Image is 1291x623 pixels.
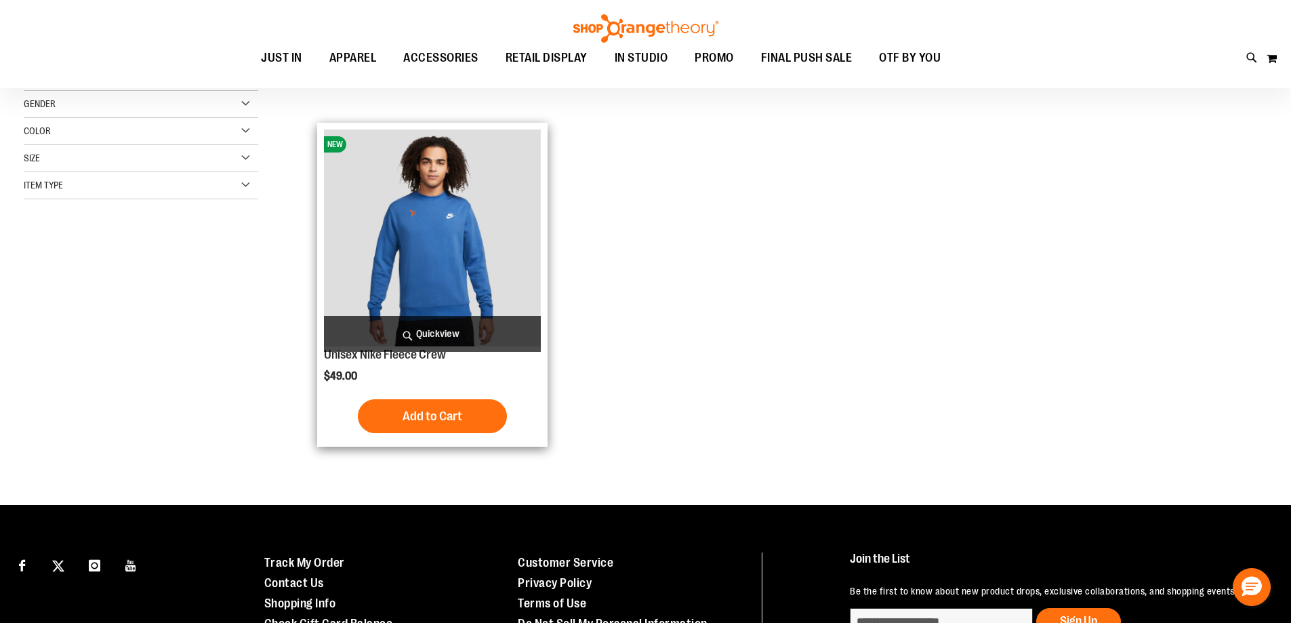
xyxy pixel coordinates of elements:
[850,584,1260,598] p: Be the first to know about new product drops, exclusive collaborations, and shopping events!
[52,560,64,572] img: Twitter
[615,43,668,73] span: IN STUDIO
[358,399,507,433] button: Add to Cart
[264,556,345,569] a: Track My Order
[506,43,588,73] span: RETAIL DISPLAY
[571,14,720,43] img: Shop Orangetheory
[324,316,541,352] a: Quickview
[324,370,359,382] span: $49.00
[24,180,63,190] span: Item Type
[681,43,747,74] a: PROMO
[761,43,853,73] span: FINAL PUSH SALE
[865,43,954,74] a: OTF BY YOU
[601,43,682,74] a: IN STUDIO
[324,348,446,361] a: Unisex Nike Fleece Crew
[329,43,377,73] span: APPAREL
[324,136,346,153] span: NEW
[747,43,866,74] a: FINAL PUSH SALE
[403,43,478,73] span: ACCESSORIES
[403,409,462,424] span: Add to Cart
[264,597,336,610] a: Shopping Info
[518,597,586,610] a: Terms of Use
[518,576,592,590] a: Privacy Policy
[119,552,143,576] a: Visit our Youtube page
[695,43,734,73] span: PROMO
[24,153,40,163] span: Size
[317,123,548,447] div: product
[850,552,1260,578] h4: Join the List
[261,43,302,73] span: JUST IN
[1233,568,1271,606] button: Hello, have a question? Let’s chat.
[324,129,541,346] img: Unisex Nike Fleece Crew
[492,43,601,74] a: RETAIL DISPLAY
[247,43,316,74] a: JUST IN
[47,552,70,576] a: Visit our X page
[324,129,541,348] a: Unisex Nike Fleece CrewNEW
[24,98,56,109] span: Gender
[83,552,106,576] a: Visit our Instagram page
[879,43,941,73] span: OTF BY YOU
[390,43,492,74] a: ACCESSORIES
[24,125,51,136] span: Color
[518,556,613,569] a: Customer Service
[316,43,390,74] a: APPAREL
[10,552,34,576] a: Visit our Facebook page
[264,576,324,590] a: Contact Us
